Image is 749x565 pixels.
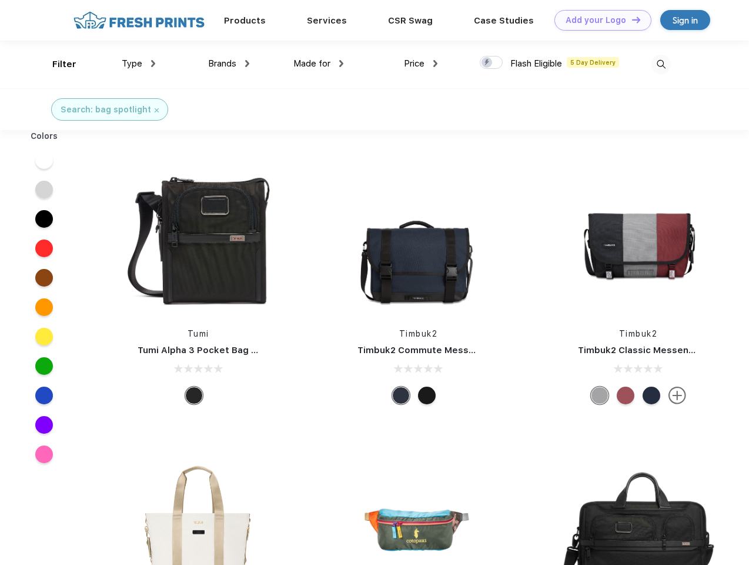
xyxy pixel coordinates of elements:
div: Eco Collegiate Red [617,387,634,404]
img: more.svg [668,387,686,404]
img: dropdown.png [433,60,437,67]
span: Made for [293,58,330,69]
div: Colors [22,130,67,142]
div: Sign in [673,14,698,27]
span: Flash Eligible [510,58,562,69]
img: fo%20logo%202.webp [70,10,208,31]
img: func=resize&h=266 [560,159,717,316]
img: dropdown.png [339,60,343,67]
a: Products [224,15,266,26]
div: Search: bag spotlight [61,104,151,116]
img: dropdown.png [245,60,249,67]
div: Eco Nautical [643,387,660,404]
a: Tumi [188,329,209,338]
div: Eco Black [418,387,436,404]
div: Eco Nautical [392,387,410,404]
img: desktop_search.svg [651,55,671,74]
div: Eco Rind Pop [591,387,608,404]
div: Filter [52,58,76,71]
img: DT [632,16,640,23]
span: Brands [208,58,236,69]
a: Sign in [660,10,710,30]
a: Tumi Alpha 3 Pocket Bag Small [138,345,275,355]
a: Timbuk2 Commute Messenger Bag [357,345,515,355]
div: Add your Logo [566,15,626,25]
img: dropdown.png [151,60,155,67]
img: filter_cancel.svg [155,108,159,112]
a: Timbuk2 [619,329,658,338]
span: Price [404,58,424,69]
span: Type [122,58,142,69]
img: func=resize&h=266 [120,159,276,316]
a: Timbuk2 Classic Messenger Bag [578,345,724,355]
div: Black [185,387,203,404]
a: Timbuk2 [399,329,438,338]
span: 5 Day Delivery [567,57,619,68]
img: func=resize&h=266 [340,159,496,316]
